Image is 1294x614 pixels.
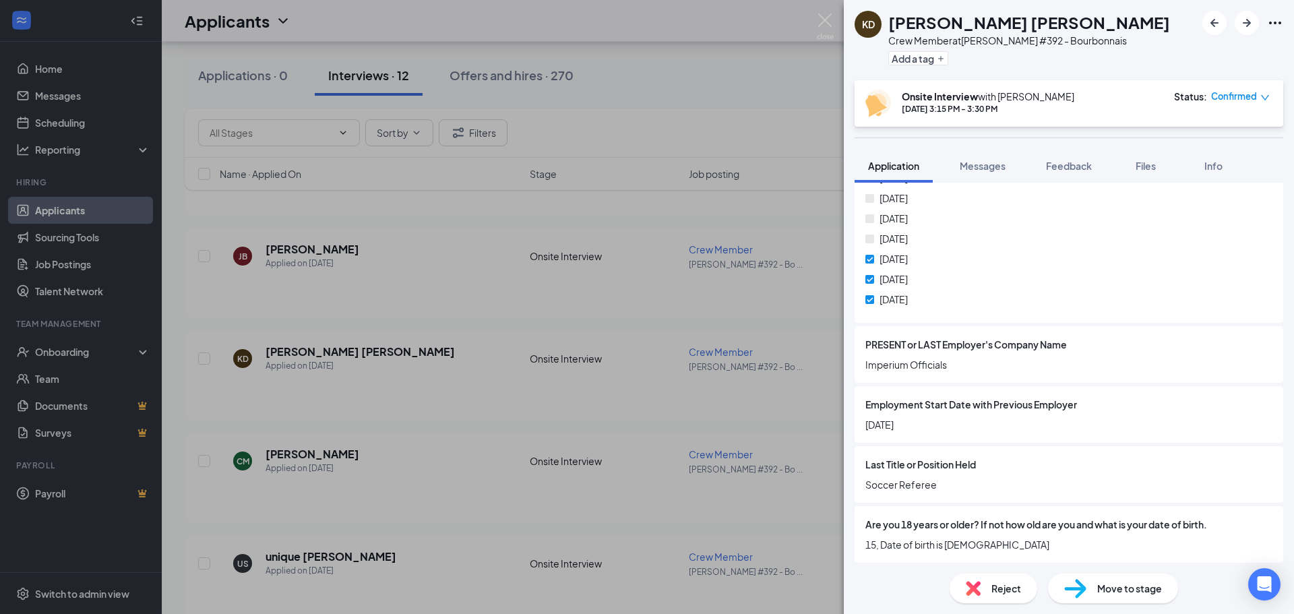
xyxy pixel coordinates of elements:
[1211,90,1257,103] span: Confirmed
[880,292,908,307] span: [DATE]
[888,34,1170,47] div: Crew Member at [PERSON_NAME] #392 - Bourbonnais
[1046,160,1092,172] span: Feedback
[865,517,1207,532] span: Are you 18 years or older? If not how old are you and what is your date of birth.
[865,537,1272,552] span: 15, Date of birth is [DEMOGRAPHIC_DATA]
[1204,160,1223,172] span: Info
[1267,15,1283,31] svg: Ellipses
[888,51,948,65] button: PlusAdd a tag
[1202,11,1227,35] button: ArrowLeftNew
[902,90,978,102] b: Onsite Interview
[1248,568,1281,601] div: Open Intercom Messenger
[1260,93,1270,102] span: down
[865,397,1077,412] span: Employment Start Date with Previous Employer
[1174,90,1207,103] div: Status :
[960,160,1006,172] span: Messages
[865,477,1272,492] span: Soccer Referee
[865,457,976,472] span: Last Title or Position Held
[865,417,1272,432] span: [DATE]
[1235,11,1259,35] button: ArrowRight
[991,581,1021,596] span: Reject
[880,251,908,266] span: [DATE]
[1206,15,1223,31] svg: ArrowLeftNew
[880,272,908,286] span: [DATE]
[880,231,908,246] span: [DATE]
[862,18,875,31] div: KD
[868,160,919,172] span: Application
[937,55,945,63] svg: Plus
[888,11,1170,34] h1: [PERSON_NAME] [PERSON_NAME]
[880,191,908,206] span: [DATE]
[865,357,1272,372] span: Imperium Officials
[865,337,1067,352] span: PRESENT or LAST Employer's Company Name
[902,90,1074,103] div: with [PERSON_NAME]
[1097,581,1162,596] span: Move to stage
[902,103,1074,115] div: [DATE] 3:15 PM - 3:30 PM
[1136,160,1156,172] span: Files
[880,211,908,226] span: [DATE]
[1239,15,1255,31] svg: ArrowRight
